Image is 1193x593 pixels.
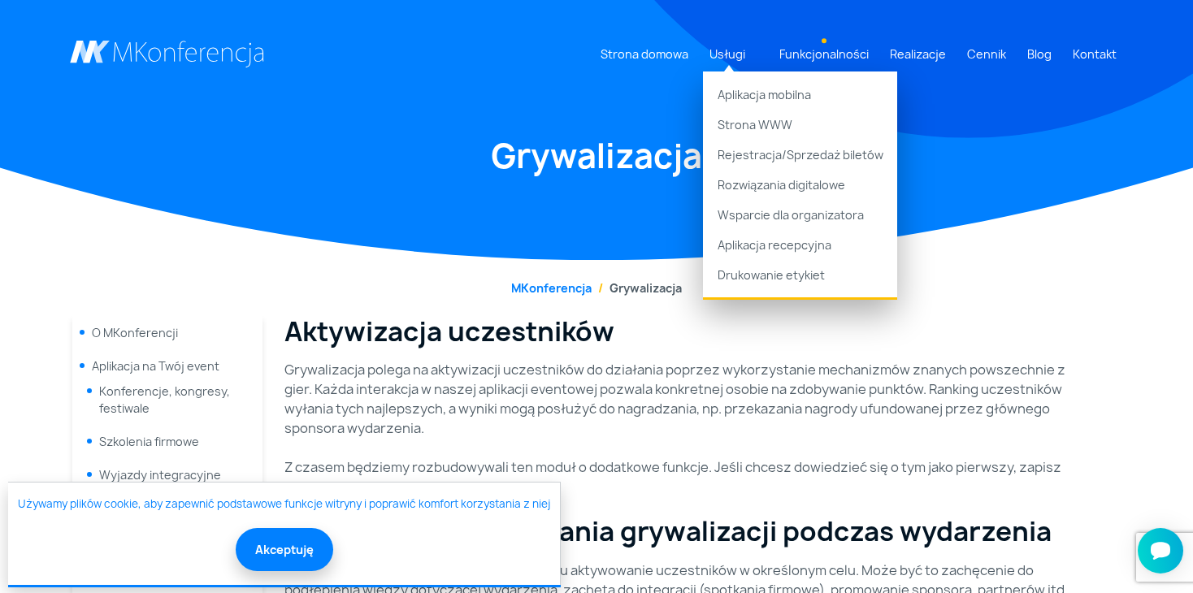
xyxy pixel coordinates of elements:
[592,279,682,296] li: Grywalizacja
[70,134,1123,178] h1: Grywalizacja
[99,383,230,416] a: Konferencje, kongresy, festiwale
[703,200,897,230] a: Wsparcie dla organizatora
[99,434,199,449] a: Szkolenia firmowe
[594,39,695,69] a: Strona domowa
[92,358,219,374] span: Aplikacja na Twój event
[703,39,752,69] a: Usługi
[284,316,1069,347] h2: Aktywizacja uczestników
[284,516,1069,547] h2: Przykłady wykorzystania grywalizacji podczas wydarzenia
[961,39,1013,69] a: Cennik
[773,39,875,69] a: Funkcjonalności
[284,457,1069,496] p: Z czasem będziemy rozbudowywali ten moduł o dodatkowe funkcje. Jeśli chcesz dowiedzieć się o tym ...
[1066,39,1123,69] a: Kontakt
[284,360,1069,438] p: Grywalizacja polega na aktywizacji uczestników do działania poprzez wykorzystanie mechanizmów zna...
[236,528,333,571] button: Akceptuję
[703,260,897,298] a: Drukowanie etykiet
[354,478,440,496] a: NEWSLETTER
[18,496,550,513] a: Używamy plików cookie, aby zapewnić podstawowe funkcje witryny i poprawić komfort korzystania z niej
[703,170,897,200] a: Rozwiązania digitalowe
[1021,39,1058,69] a: Blog
[511,280,592,296] a: MKonferencja
[99,467,221,483] a: Wyjazdy integracyjne
[703,71,897,110] a: Aplikacja mobilna
[703,140,897,170] a: Rejestracja/Sprzedaż biletów
[703,110,897,140] a: Strona WWW
[70,279,1123,296] nav: breadcrumb
[1138,528,1183,574] iframe: Smartsupp widget button
[703,230,897,260] a: Aplikacja recepcyjna
[92,325,178,340] a: O MKonferencji
[883,39,952,69] a: Realizacje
